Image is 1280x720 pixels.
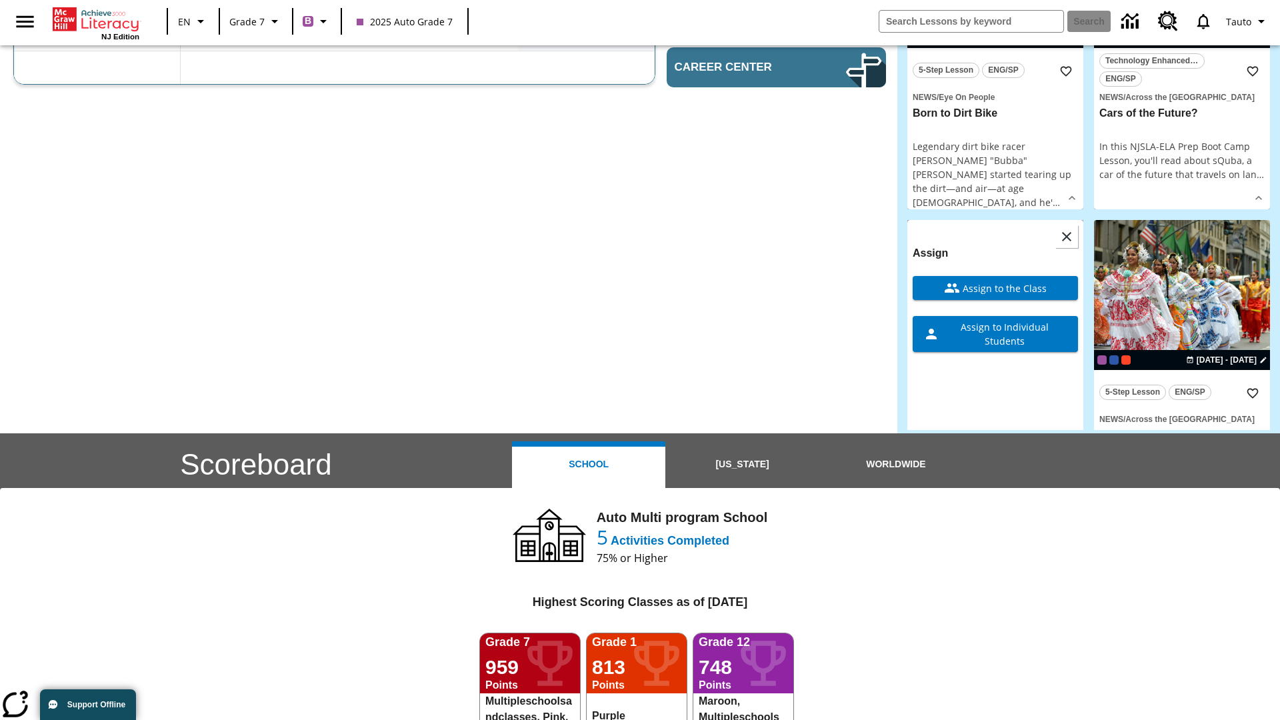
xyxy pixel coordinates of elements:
[229,15,265,29] span: Grade 7
[53,6,139,33] a: Home
[913,276,1078,300] button: Assign to the Class
[592,657,681,677] span: 813
[913,139,1078,209] div: Legendary dirt bike racer [PERSON_NAME] "Bubba" [PERSON_NAME] started tearing up the dirt—and air...
[1099,107,1265,121] h3: Cars of the Future?
[1055,225,1078,248] button: Close
[1125,415,1255,424] span: Across the [GEOGRAPHIC_DATA]
[592,657,681,693] p: Points
[667,47,886,87] a: Career Center
[453,593,827,633] h5: Highest Scoring Classes as of [DATE]
[608,534,729,547] span: Activities Completed
[597,550,768,566] span: 75% or Higher
[1099,89,1265,104] span: Topic: News/Across the US
[1062,188,1082,208] button: Show Details
[1105,72,1135,86] span: ENG/SP
[178,15,191,29] span: EN
[1175,385,1205,399] span: ENG/SP
[675,61,806,74] span: Career Center
[592,633,681,651] p: Grade 1
[1197,354,1257,366] span: [DATE] - [DATE]
[1099,71,1142,87] button: ENG/SP
[172,9,215,33] button: Language: EN, Select a language
[913,89,1078,104] span: Topic: News/Eye On People
[40,689,136,720] button: Support Offline
[1099,385,1166,400] button: 5-Step Lesson
[982,63,1025,78] button: ENG/SP
[1241,59,1265,83] button: Add to Favorites
[913,107,1078,121] h3: Born to Dirt Bike
[665,441,819,488] button: [US_STATE]
[988,63,1018,77] span: ENG/SP
[11,11,189,25] body: Maximum 600 characters Press Escape to exit toolbar Press Alt + F10 to reach toolbar
[1099,415,1123,424] span: News
[1150,3,1186,39] a: Resource Center, Will open in new tab
[1099,93,1123,102] span: News
[1054,59,1078,83] button: Add to Favorites
[1123,93,1125,102] span: /
[1257,168,1264,181] span: …
[907,220,1083,531] div: lesson details
[1221,9,1275,33] button: Profile/Settings
[1097,355,1107,365] div: Current Class
[960,281,1047,295] span: Assign to the Class
[937,93,939,102] span: /
[224,9,288,33] button: Grade: Grade 7, Select a grade
[1183,354,1270,366] button: Sep 15 - Sep 21 Choose Dates
[485,657,575,677] span: 959
[101,33,139,41] span: NJ Edition
[913,244,1078,263] h6: Assign
[913,93,937,102] span: News
[1099,429,1265,443] h3: ¡Viva Hispanic Heritage Month!
[5,2,45,41] button: Open side menu
[297,9,337,33] button: Boost Class color is purple. Change class color
[1186,4,1221,39] a: Notifications
[1121,355,1131,365] div: Test 1
[1226,15,1251,29] span: Tauto
[1113,3,1150,40] a: Data Center
[1105,385,1160,399] span: 5-Step Lesson
[699,657,788,693] p: Points
[1125,93,1255,102] span: Across the [GEOGRAPHIC_DATA]
[1105,54,1199,68] span: Technology Enhanced Item
[913,63,979,78] button: 5-Step Lesson
[913,316,1078,352] button: Assign to Individual Students
[1169,385,1211,400] button: ENG/SP
[53,5,139,41] div: Home
[819,441,973,488] button: Worldwide
[879,11,1063,32] input: search field
[67,700,125,709] span: Support Offline
[699,633,788,651] p: Grade 12
[485,657,575,693] p: Points
[699,657,788,677] span: 748
[512,441,665,488] button: School
[1099,139,1265,181] div: In this NJSLA-ELA Prep Boot Camp Lesson, you'll read about sQuba, a car of the future that travel...
[939,93,995,102] span: Eye On People
[1123,415,1125,424] span: /
[1099,53,1205,69] button: Technology Enhanced Item
[597,507,768,527] h4: Auto Multi program School
[1094,220,1270,531] div: lesson details
[597,527,768,566] p: 5 Activities Completed 75% or Higher
[597,523,608,551] span: 5
[939,320,1067,348] span: Assign to Individual Students
[1249,188,1269,208] button: Show Details
[919,63,973,77] span: 5-Step Lesson
[357,15,453,29] span: 2025 Auto Grade 7
[485,633,575,651] p: Grade 7
[1099,411,1265,426] span: Topic: News/Across the US
[1241,381,1265,405] button: Add to Favorites
[1251,168,1257,181] span: n
[1109,355,1119,365] div: OL 2025 Auto Grade 8
[305,13,311,29] span: B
